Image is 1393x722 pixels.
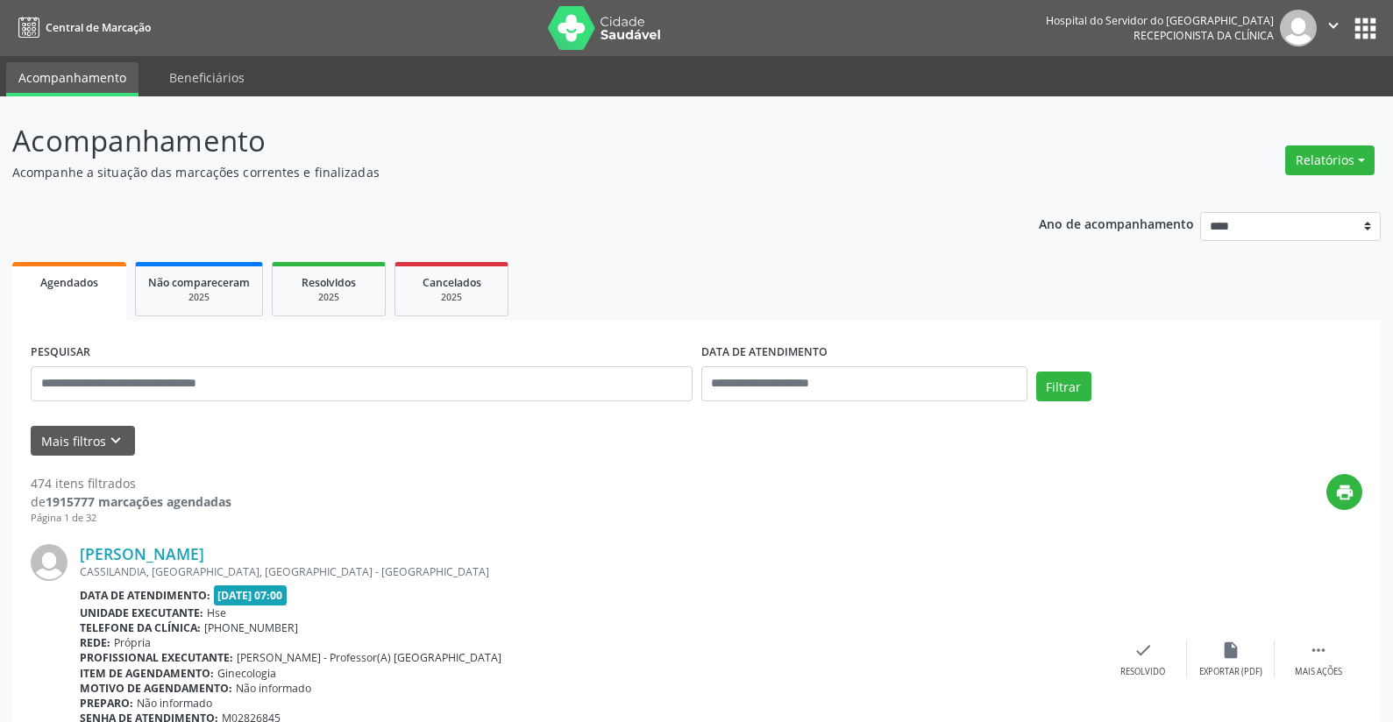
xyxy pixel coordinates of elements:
span: Central de Marcação [46,20,151,35]
i:  [1324,16,1343,35]
b: Preparo: [80,696,133,711]
div: Hospital do Servidor do [GEOGRAPHIC_DATA] [1046,13,1274,28]
i: insert_drive_file [1221,641,1240,660]
button: Relatórios [1285,145,1375,175]
span: Resolvidos [302,275,356,290]
div: 2025 [148,291,250,304]
span: Cancelados [423,275,481,290]
span: [PERSON_NAME] - Professor(A) [GEOGRAPHIC_DATA] [237,650,501,665]
p: Ano de acompanhamento [1039,212,1194,234]
span: Ginecologia [217,666,276,681]
b: Unidade executante: [80,605,203,620]
a: Beneficiários [157,62,257,93]
i: keyboard_arrow_down [106,431,125,450]
a: Central de Marcação [12,13,151,42]
a: [PERSON_NAME] [80,544,204,563]
div: Mais ações [1295,666,1342,678]
i:  [1309,641,1328,660]
b: Item de agendamento: [80,666,214,681]
button: apps [1350,13,1381,44]
div: 474 itens filtrados [31,474,231,492]
div: Resolvido [1120,666,1165,678]
a: Acompanhamento [6,62,139,96]
span: [PHONE_NUMBER] [204,620,298,635]
div: Página 1 de 32 [31,511,231,526]
strong: 1915777 marcações agendadas [46,493,231,510]
b: Data de atendimento: [80,588,210,603]
i: check [1134,641,1153,660]
span: [DATE] 07:00 [214,585,288,605]
img: img [31,544,68,581]
b: Motivo de agendamento: [80,681,232,696]
div: de [31,492,231,511]
button: print [1326,474,1362,510]
b: Telefone da clínica: [80,620,201,635]
div: CASSILANDIA, [GEOGRAPHIC_DATA], [GEOGRAPHIC_DATA] - [GEOGRAPHIC_DATA] [80,564,1099,579]
p: Acompanhe a situação das marcações correntes e finalizadas [12,163,970,181]
span: Não informado [236,681,311,696]
p: Acompanhamento [12,119,970,163]
span: Recepcionista da clínica [1134,28,1274,43]
i: print [1335,483,1354,502]
span: Não informado [137,696,212,711]
button:  [1317,10,1350,46]
label: DATA DE ATENDIMENTO [701,339,828,366]
button: Mais filtroskeyboard_arrow_down [31,426,135,457]
button: Filtrar [1036,372,1091,401]
span: Própria [114,635,151,650]
div: 2025 [285,291,373,304]
span: Agendados [40,275,98,290]
span: Hse [207,605,226,620]
img: img [1280,10,1317,46]
span: Não compareceram [148,275,250,290]
div: Exportar (PDF) [1199,666,1262,678]
div: 2025 [408,291,495,304]
b: Rede: [80,635,110,650]
label: PESQUISAR [31,339,90,366]
b: Profissional executante: [80,650,233,665]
